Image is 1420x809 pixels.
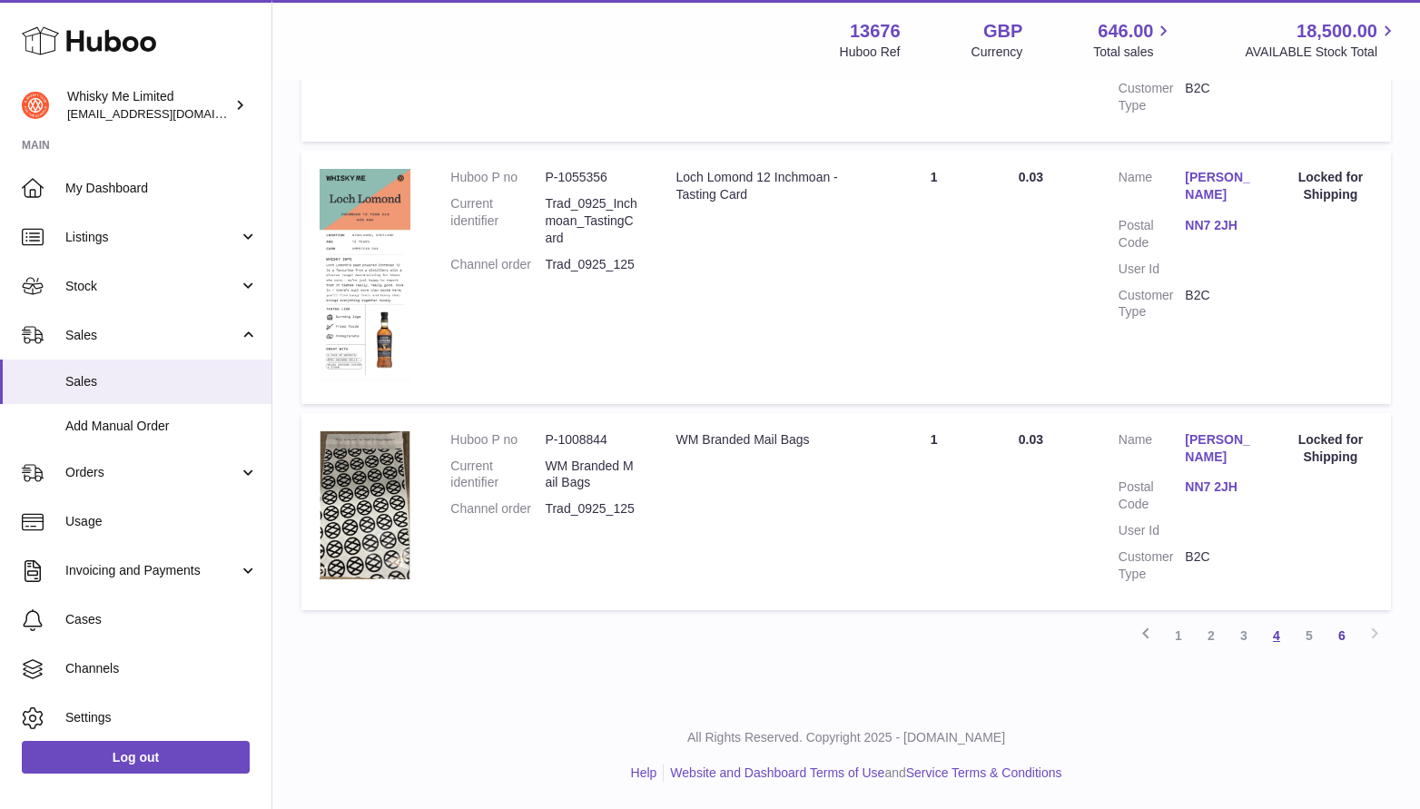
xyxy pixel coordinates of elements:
dt: Name [1119,431,1186,470]
span: Sales [65,373,258,390]
dt: Current identifier [450,458,545,492]
span: Channels [65,660,258,677]
div: WM Branded Mail Bags [676,431,850,449]
dt: User Id [1119,261,1186,278]
dd: Trad_0925_125 [545,500,639,518]
dt: User Id [1119,522,1186,539]
li: and [664,765,1061,782]
dd: B2C [1185,548,1252,583]
dd: Trad_0925_Inchmoan_TastingCard [545,195,639,247]
span: Listings [65,229,239,246]
dd: WM Branded Mail Bags [545,458,639,492]
span: AVAILABLE Stock Total [1245,44,1398,61]
a: 2 [1195,619,1228,652]
a: Website and Dashboard Terms of Use [670,765,884,780]
a: [PERSON_NAME] [1185,431,1252,466]
dd: B2C [1185,287,1252,321]
dt: Postal Code [1119,217,1186,252]
dd: B2C [1185,80,1252,114]
dt: Customer Type [1119,80,1186,114]
dt: Name [1119,169,1186,208]
a: Log out [22,741,250,774]
img: 136761757010120.png [320,169,410,381]
a: NN7 2JH [1185,217,1252,234]
strong: 13676 [850,19,901,44]
a: 1 [1162,619,1195,652]
dt: Huboo P no [450,431,545,449]
img: orders@whiskyshop.com [22,92,49,119]
dt: Customer Type [1119,287,1186,321]
span: Usage [65,513,258,530]
span: 18,500.00 [1297,19,1377,44]
div: Loch Lomond 12 Inchmoan - Tasting Card [676,169,850,203]
dd: P-1008844 [545,431,639,449]
td: 1 [868,151,1001,404]
a: Help [631,765,657,780]
span: Settings [65,709,258,726]
strong: GBP [983,19,1022,44]
dt: Postal Code [1119,478,1186,513]
span: Sales [65,327,239,344]
span: Invoicing and Payments [65,562,239,579]
a: 18,500.00 AVAILABLE Stock Total [1245,19,1398,61]
span: 0.03 [1019,432,1043,447]
div: Currency [971,44,1023,61]
a: [PERSON_NAME] [1185,169,1252,203]
span: [EMAIL_ADDRESS][DOMAIN_NAME] [67,106,267,121]
dt: Channel order [450,500,545,518]
dd: Trad_0925_125 [545,256,639,273]
span: Stock [65,278,239,295]
span: 0.03 [1019,170,1043,184]
span: Orders [65,464,239,481]
a: 4 [1260,619,1293,652]
div: Locked for Shipping [1288,431,1373,466]
a: 646.00 Total sales [1093,19,1174,61]
a: NN7 2JH [1185,478,1252,496]
dd: P-1055356 [545,169,639,186]
dt: Channel order [450,256,545,273]
dt: Huboo P no [450,169,545,186]
a: 5 [1293,619,1326,652]
span: 646.00 [1098,19,1153,44]
span: Add Manual Order [65,418,258,435]
td: 1 [868,413,1001,610]
a: Service Terms & Conditions [906,765,1062,780]
span: Cases [65,611,258,628]
p: All Rights Reserved. Copyright 2025 - [DOMAIN_NAME] [287,729,1405,746]
img: 1725358317.png [320,431,410,580]
a: 3 [1228,619,1260,652]
div: Whisky Me Limited [67,88,231,123]
div: Huboo Ref [840,44,901,61]
a: 6 [1326,619,1358,652]
div: Locked for Shipping [1288,169,1373,203]
span: My Dashboard [65,180,258,197]
dt: Current identifier [450,195,545,247]
dt: Customer Type [1119,548,1186,583]
span: Total sales [1093,44,1174,61]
